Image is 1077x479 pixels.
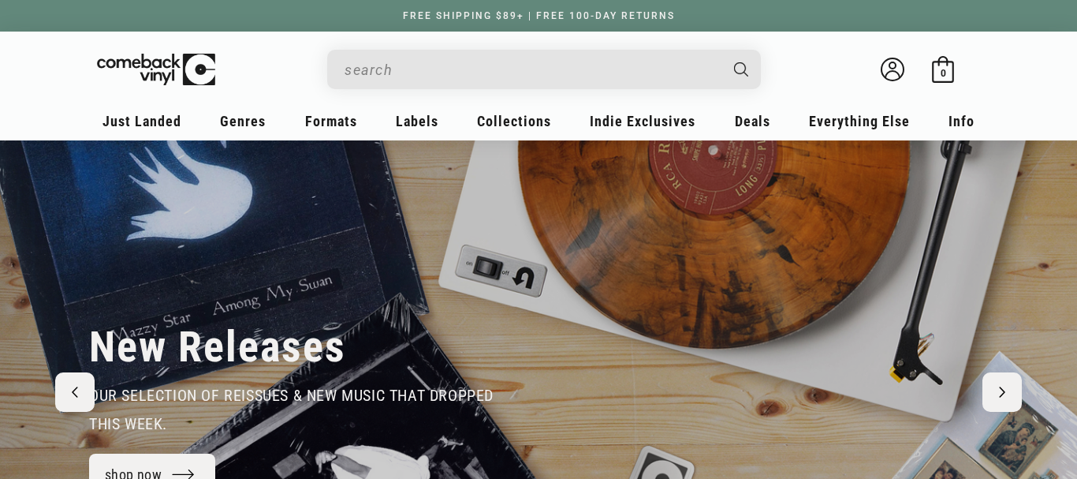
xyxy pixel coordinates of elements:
[941,67,946,79] span: 0
[345,54,718,86] input: When autocomplete results are available use up and down arrows to review and enter to select
[327,50,761,89] div: Search
[735,113,770,129] span: Deals
[477,113,551,129] span: Collections
[102,113,181,129] span: Just Landed
[387,10,691,21] a: FREE SHIPPING $89+ | FREE 100-DAY RETURNS
[305,113,357,129] span: Formats
[590,113,695,129] span: Indie Exclusives
[809,113,910,129] span: Everything Else
[396,113,438,129] span: Labels
[220,113,266,129] span: Genres
[89,386,494,433] span: our selection of reissues & new music that dropped this week.
[948,113,975,129] span: Info
[89,321,346,373] h2: New Releases
[721,50,763,89] button: Search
